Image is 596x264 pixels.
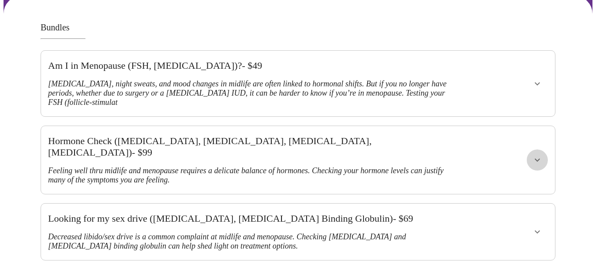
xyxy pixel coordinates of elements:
h3: Feeling well thru midlife and menopause requires a delicate balance of hormones. Checking your ho... [48,166,456,185]
h3: Looking for my sex drive ([MEDICAL_DATA], [MEDICAL_DATA] Binding Globulin) - $ 69 [48,213,456,224]
h3: Am I in Menopause (FSH, [MEDICAL_DATA])? - $ 49 [48,60,456,71]
button: show more [527,221,548,242]
button: show more [527,149,548,171]
h3: [MEDICAL_DATA], night sweats, and mood changes in midlife are often linked to hormonal shifts. Bu... [48,79,456,107]
button: show more [527,73,548,94]
h3: Hormone Check ([MEDICAL_DATA], [MEDICAL_DATA], [MEDICAL_DATA], [MEDICAL_DATA]) - $ 99 [48,135,456,158]
h3: Decreased libido/sex drive is a common complaint at midlife and menopause. Checking [MEDICAL_DATA... [48,232,456,251]
h3: Bundles [41,22,555,33]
